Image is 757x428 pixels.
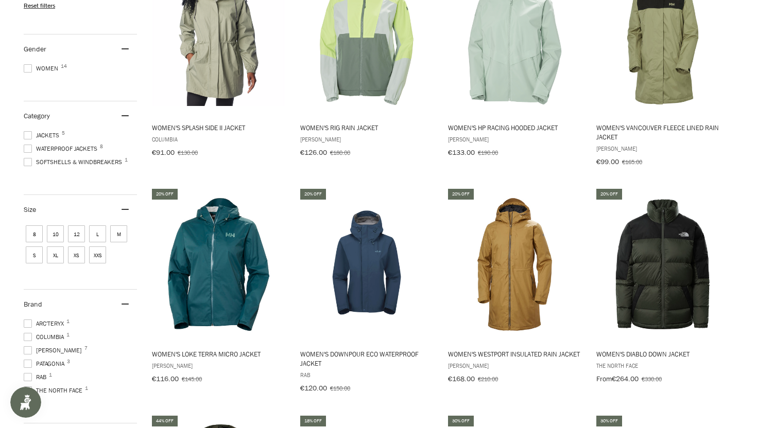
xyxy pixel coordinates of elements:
span: Size: S [26,246,43,263]
span: €91.00 [152,148,175,157]
span: Size: 10 [47,225,64,242]
span: Jackets [24,131,62,140]
div: 44% off [152,416,178,426]
span: Size: 12 [68,225,85,242]
span: [PERSON_NAME] [24,346,85,355]
a: Women's Loke Terra Micro Jacket [150,187,287,387]
span: Women's HP Racing Hooded Jacket [448,123,581,132]
span: Size [24,205,36,215]
span: €130.00 [178,148,198,157]
span: 1 [49,372,52,378]
span: Size: XS [68,246,85,263]
div: 30% off [448,416,474,426]
span: €150.00 [330,384,350,393]
span: [PERSON_NAME] [300,135,434,144]
img: Helly Hansen Women's Westport Insulated Rain Jacket Lynx - Booley Galway [446,197,583,333]
span: Rab [24,372,49,382]
span: €145.00 [182,374,202,383]
img: Helly Hansen Women's Terra Micro Jacket Dark Creek - Booley Galway [150,197,287,333]
span: [PERSON_NAME] [448,361,581,370]
div: 20% off [300,189,326,200]
span: €165.00 [622,157,642,166]
span: Women [24,64,61,73]
span: Women's Vancouver Fleece Lined Rain Jacket [596,123,730,141]
a: Women's Downpour Eco Waterproof Jacket [299,187,435,396]
span: Category [24,111,50,121]
span: Columbia [24,332,67,342]
span: Waterproof Jackets [24,144,100,153]
span: Gender [24,44,46,54]
span: Arc'teryx [24,319,67,328]
span: [PERSON_NAME] [596,144,730,153]
span: Women's Diablo Down Jacket [596,349,730,359]
span: €264.00 [612,374,639,384]
span: 3 [67,359,70,364]
span: [PERSON_NAME] [152,361,285,370]
span: €330.00 [642,374,662,383]
span: €126.00 [300,148,327,157]
span: Size: M [110,225,127,242]
div: 20% off [152,189,178,200]
span: Rab [300,370,434,379]
span: €190.00 [478,148,498,157]
span: Women's Loke Terra Micro Jacket [152,349,285,359]
span: Patagonia [24,359,67,368]
span: 1 [85,386,88,391]
span: 1 [125,157,128,163]
span: 1 [66,319,70,324]
iframe: Button to open loyalty program pop-up [10,387,41,418]
span: €99.00 [596,157,619,167]
span: Women's Downpour Eco Waterproof Jacket [300,349,434,368]
span: [PERSON_NAME] [448,135,581,144]
span: €120.00 [300,383,327,393]
span: 5 [62,131,65,136]
a: Women's Westport Insulated Rain Jacket [446,187,583,387]
span: 14 [61,64,67,69]
span: Brand [24,299,42,309]
img: The North Face Women's Diablo Down Jacket Thyme / TNF Black - Booley Galway [595,197,731,333]
div: 20% off [596,189,622,200]
span: Women's Westport Insulated Rain Jacket [448,349,581,359]
span: The North Face [24,386,85,395]
span: Size: 8 [26,225,43,242]
span: €116.00 [152,374,179,384]
span: 7 [84,346,88,351]
span: €133.00 [448,148,475,157]
span: €168.00 [448,374,475,384]
div: 18% off [300,416,326,426]
span: Size: XL [47,246,64,263]
span: 8 [100,144,103,149]
span: The North Face [596,361,730,370]
span: €210.00 [478,374,498,383]
span: Columbia [152,135,285,144]
span: €180.00 [330,148,350,157]
span: From [596,374,612,384]
span: Reset filters [24,2,55,10]
div: 20% off [448,189,474,200]
a: Women's Diablo Down Jacket [595,187,731,387]
span: Women's Rig Rain Jacket [300,123,434,132]
div: 30% off [596,416,622,426]
li: Reset filters [24,2,137,10]
span: Softshells & Windbreakers [24,157,125,167]
span: 1 [66,332,70,337]
span: Size: XXS [89,246,106,263]
span: Size: L [89,225,106,242]
span: Women's Splash Side II Jacket [152,123,285,132]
